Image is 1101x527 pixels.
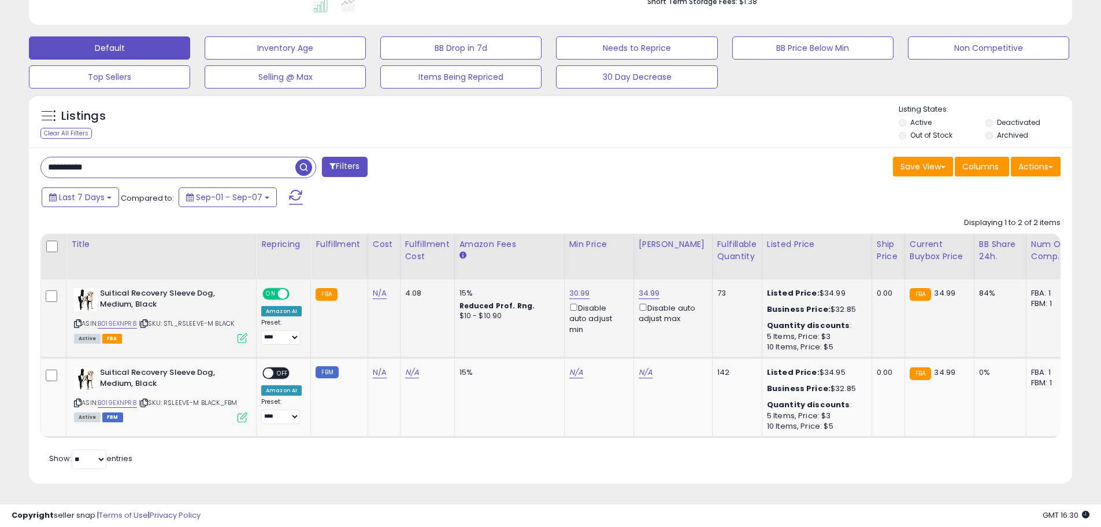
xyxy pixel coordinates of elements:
[877,288,896,298] div: 0.00
[767,367,863,378] div: $34.95
[71,238,251,250] div: Title
[767,342,863,352] div: 10 Items, Price: $5
[955,157,1009,176] button: Columns
[717,367,753,378] div: 142
[556,65,717,89] button: 30 Day Decrease
[74,334,101,344] span: All listings currently available for purchase on Amazon
[767,383,831,394] b: Business Price:
[717,238,757,263] div: Fulfillable Quantity
[74,412,101,422] span: All listings currently available for purchase on Amazon
[934,288,955,298] span: 34.99
[74,288,97,311] img: 31K2C7CNw3L._SL40_.jpg
[98,398,137,408] a: B019EXNPR8
[1043,510,1089,521] span: 2025-09-15 16:30 GMT
[569,238,629,250] div: Min Price
[405,288,446,298] div: 4.08
[42,187,119,207] button: Last 7 Days
[12,510,201,521] div: seller snap | |
[639,367,653,378] a: N/A
[100,367,240,392] b: Suitical Recovery Sleeve Dog, Medium, Black
[1031,238,1073,263] div: Num of Comp.
[459,250,466,261] small: Amazon Fees.
[150,510,201,521] a: Privacy Policy
[639,288,660,299] a: 34.99
[767,367,820,378] b: Listed Price:
[979,288,1017,298] div: 84%
[288,289,306,299] span: OFF
[767,288,863,298] div: $34.99
[767,320,863,331] div: :
[767,288,820,298] b: Listed Price:
[767,421,863,432] div: 10 Items, Price: $5
[373,367,387,378] a: N/A
[205,36,366,60] button: Inventory Age
[1031,288,1069,298] div: FBA: 1
[569,301,625,335] div: Disable auto adjust min
[316,288,337,301] small: FBA
[196,191,262,203] span: Sep-01 - Sep-07
[767,304,831,315] b: Business Price:
[767,304,863,315] div: $32.85
[934,367,955,378] span: 34.99
[261,319,302,345] div: Preset:
[261,398,302,424] div: Preset:
[29,36,190,60] button: Default
[767,399,850,410] b: Quantity discounts
[322,157,367,177] button: Filters
[74,288,247,342] div: ASIN:
[1011,157,1061,176] button: Actions
[49,453,132,464] span: Show: entries
[102,412,123,422] span: FBM
[910,117,932,127] label: Active
[12,510,54,521] strong: Copyright
[767,238,867,250] div: Listed Price
[997,130,1028,140] label: Archived
[139,319,234,328] span: | SKU: STL_RSLEEVE-M BLACK
[61,108,106,124] h5: Listings
[264,289,278,299] span: ON
[910,238,969,263] div: Current Buybox Price
[405,367,419,378] a: N/A
[99,510,148,521] a: Terms of Use
[179,187,277,207] button: Sep-01 - Sep-07
[767,411,863,421] div: 5 Items, Price: $3
[261,306,302,316] div: Amazon AI
[459,367,555,378] div: 15%
[979,367,1017,378] div: 0%
[29,65,190,89] button: Top Sellers
[1031,367,1069,378] div: FBA: 1
[205,65,366,89] button: Selling @ Max
[899,104,1072,115] p: Listing States:
[732,36,894,60] button: BB Price Below Min
[102,334,122,344] span: FBA
[767,400,863,410] div: :
[639,238,707,250] div: [PERSON_NAME]
[997,117,1040,127] label: Deactivated
[373,288,387,299] a: N/A
[877,238,900,263] div: Ship Price
[380,65,542,89] button: Items Being Repriced
[74,367,97,390] img: 31K2C7CNw3L._SL40_.jpg
[910,288,931,301] small: FBA
[767,320,850,331] b: Quantity discounts
[1031,298,1069,309] div: FBM: 1
[964,218,1061,229] div: Displaying 1 to 2 of 2 items
[910,130,952,140] label: Out of Stock
[556,36,717,60] button: Needs to Reprice
[979,238,1021,263] div: BB Share 24h.
[316,366,338,378] small: FBM
[877,367,896,378] div: 0.00
[717,288,753,298] div: 73
[908,36,1069,60] button: Non Competitive
[1031,378,1069,388] div: FBM: 1
[139,398,237,407] span: | SKU: RSLEEVE-M BLACK_FBM
[40,128,92,139] div: Clear All Filters
[261,238,306,250] div: Repricing
[373,238,395,250] div: Cost
[459,311,555,321] div: $10 - $10.90
[767,331,863,342] div: 5 Items, Price: $3
[59,191,105,203] span: Last 7 Days
[405,238,450,263] div: Fulfillment Cost
[767,384,863,394] div: $32.85
[121,193,174,204] span: Compared to:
